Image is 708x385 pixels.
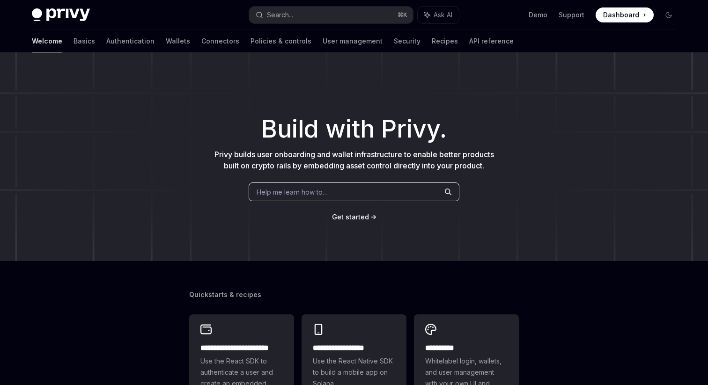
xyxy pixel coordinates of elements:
[332,212,369,222] a: Get started
[261,121,447,138] span: Build with Privy.
[267,9,293,21] div: Search...
[323,30,383,52] a: User management
[32,30,62,52] a: Welcome
[398,11,407,19] span: ⌘ K
[257,187,328,197] span: Help me learn how to…
[32,8,90,22] img: dark logo
[469,30,514,52] a: API reference
[418,7,459,23] button: Ask AI
[529,10,547,20] a: Demo
[432,30,458,52] a: Recipes
[106,30,155,52] a: Authentication
[249,7,413,23] button: Search...⌘K
[603,10,639,20] span: Dashboard
[214,150,494,170] span: Privy builds user onboarding and wallet infrastructure to enable better products built on crypto ...
[166,30,190,52] a: Wallets
[201,30,239,52] a: Connectors
[559,10,584,20] a: Support
[332,213,369,221] span: Get started
[661,7,676,22] button: Toggle dark mode
[596,7,654,22] a: Dashboard
[251,30,311,52] a: Policies & controls
[189,290,261,299] span: Quickstarts & recipes
[434,10,452,20] span: Ask AI
[394,30,420,52] a: Security
[74,30,95,52] a: Basics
